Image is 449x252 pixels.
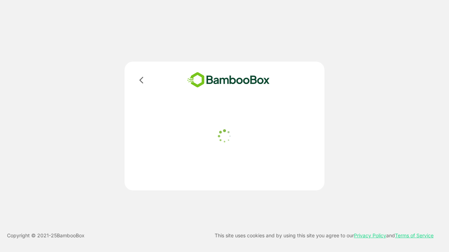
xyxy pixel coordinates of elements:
p: Copyright © 2021- 25 BambooBox [7,231,85,240]
a: Terms of Service [395,232,434,238]
a: Privacy Policy [354,232,386,238]
p: This site uses cookies and by using this site you agree to our and [215,231,434,240]
img: loader [216,127,233,145]
img: bamboobox [177,70,280,90]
